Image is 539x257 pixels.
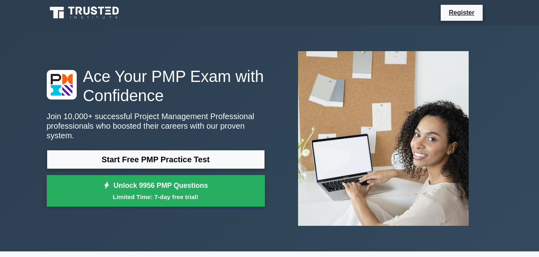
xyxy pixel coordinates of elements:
[47,150,265,169] a: Start Free PMP Practice Test
[47,175,265,207] a: Unlock 9956 PMP QuestionsLimited Time: 7-day free trial!
[57,192,255,201] small: Limited Time: 7-day free trial!
[47,67,265,105] h1: Ace Your PMP Exam with Confidence
[444,8,479,18] a: Register
[47,112,265,140] p: Join 10,000+ successful Project Management Professional professionals who boosted their careers w...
